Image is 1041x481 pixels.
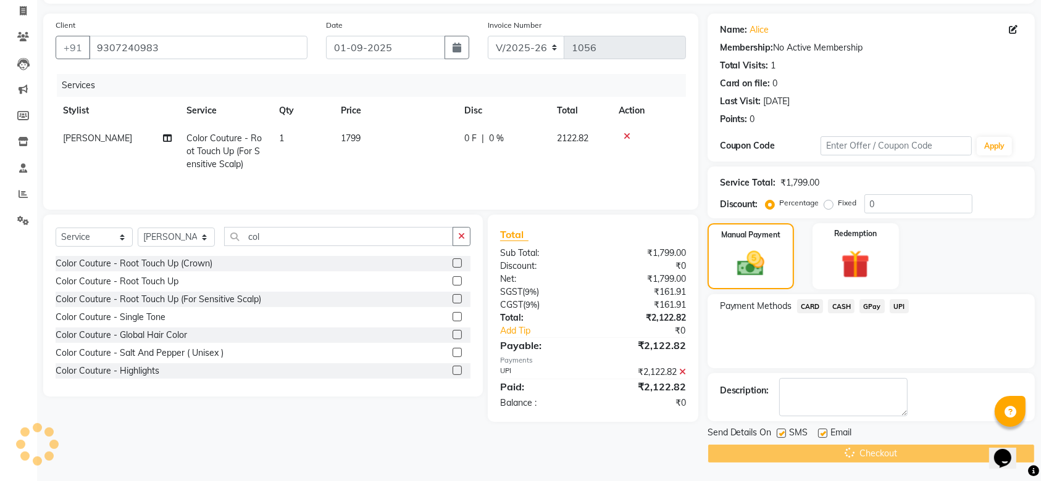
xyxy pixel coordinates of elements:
[720,176,776,189] div: Service Total:
[491,273,593,286] div: Net:
[828,299,855,313] span: CASH
[720,23,748,36] div: Name:
[797,299,824,313] span: CARD
[720,95,761,108] div: Last Visit:
[56,364,159,377] div: Color Couture - Highlights
[773,77,778,90] div: 0
[341,133,361,144] span: 1799
[557,133,588,144] span: 2122.82
[832,247,879,282] img: _gift.svg
[56,275,178,288] div: Color Couture - Root Touch Up
[186,133,262,170] span: Color Couture - Root Touch Up (For Sensitive Scalp)
[720,59,769,72] div: Total Visits:
[491,311,593,324] div: Total:
[491,324,610,337] a: Add Tip
[279,133,284,144] span: 1
[771,59,776,72] div: 1
[56,347,224,360] div: Color Couture - Salt And Pepper ( Unisex )
[224,227,453,246] input: Search or Scan
[821,136,972,155] input: Enter Offer / Coupon Code
[720,41,1022,54] div: No Active Membership
[764,95,790,108] div: [DATE]
[56,20,75,31] label: Client
[720,198,758,211] div: Discount:
[750,113,755,126] div: 0
[56,311,165,324] div: Color Couture - Single Tone
[500,286,522,297] span: SGST
[56,36,90,59] button: +91
[831,426,852,442] span: Email
[272,97,333,125] th: Qty
[500,299,523,310] span: CGST
[720,139,821,152] div: Coupon Code
[525,287,537,297] span: 9%
[491,338,593,353] div: Payable:
[56,293,261,306] div: Color Couture - Root Touch Up (For Sensitive Scalp)
[890,299,909,313] span: UPI
[593,366,695,379] div: ₹2,122.82
[859,299,885,313] span: GPay
[838,197,857,208] label: Fixed
[491,260,593,273] div: Discount:
[593,247,695,260] div: ₹1,799.00
[525,300,537,310] span: 9%
[989,432,1029,469] iframe: chat widget
[550,97,611,125] th: Total
[720,384,769,397] div: Description:
[491,298,593,311] div: ( )
[57,74,695,97] div: Services
[593,260,695,273] div: ₹0
[750,23,769,36] a: Alice
[720,113,748,126] div: Points:
[89,36,307,59] input: Search by Name/Mobile/Email/Code
[593,311,695,324] div: ₹2,122.82
[491,286,593,298] div: ( )
[977,137,1012,155] button: Apply
[464,132,477,145] span: 0 F
[593,338,695,353] div: ₹2,122.82
[721,229,780,240] label: Manual Payment
[333,97,457,125] th: Price
[720,41,774,54] div: Membership:
[720,77,771,90] div: Card on file:
[729,248,773,279] img: _cash.svg
[790,426,808,442] span: SMS
[593,273,695,286] div: ₹1,799.00
[491,397,593,409] div: Balance :
[611,97,686,125] th: Action
[491,379,593,394] div: Paid:
[491,247,593,260] div: Sub Total:
[720,300,792,313] span: Payment Methods
[179,97,272,125] th: Service
[491,366,593,379] div: UPI
[781,176,820,189] div: ₹1,799.00
[56,329,187,342] div: Color Couture - Global Hair Color
[708,426,772,442] span: Send Details On
[593,397,695,409] div: ₹0
[593,379,695,394] div: ₹2,122.82
[500,228,529,241] span: Total
[56,97,179,125] th: Stylist
[593,298,695,311] div: ₹161.91
[780,197,819,208] label: Percentage
[457,97,550,125] th: Disc
[482,132,484,145] span: |
[326,20,343,31] label: Date
[834,228,877,239] label: Redemption
[610,324,695,337] div: ₹0
[593,286,695,298] div: ₹161.91
[63,133,132,144] span: [PERSON_NAME]
[500,355,686,366] div: Payments
[488,20,541,31] label: Invoice Number
[489,132,504,145] span: 0 %
[56,257,212,270] div: Color Couture - Root Touch Up (Crown)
